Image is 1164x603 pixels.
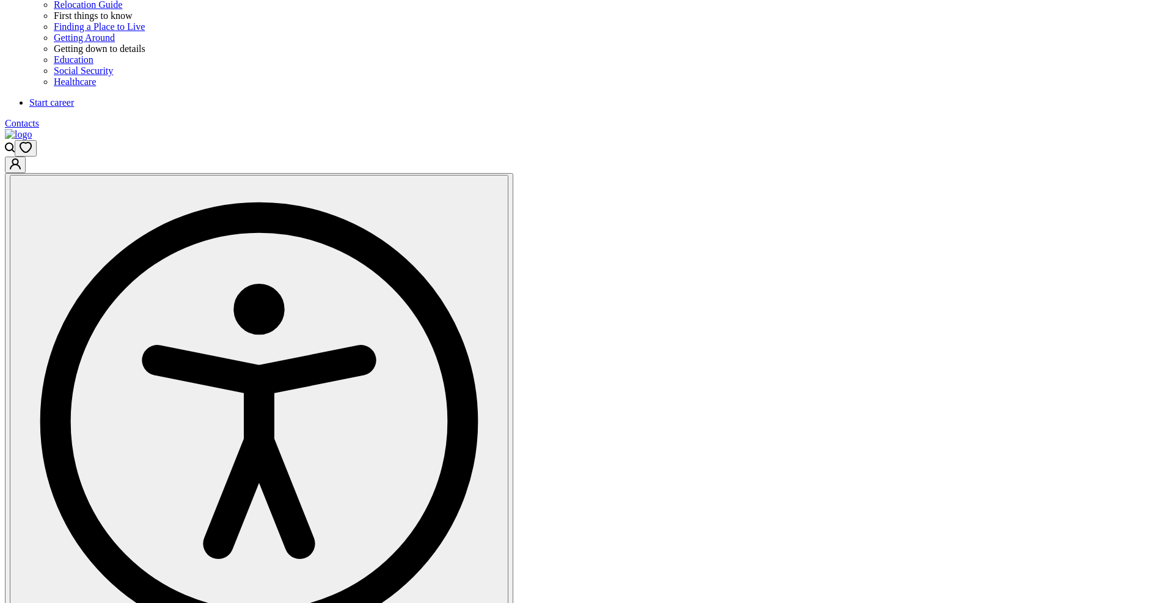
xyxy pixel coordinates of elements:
[15,144,37,155] a: Open wishlist
[5,118,39,128] span: Contacts
[54,21,1159,32] a: Finding a Place to Live
[54,54,93,65] span: Education
[5,129,32,140] img: logo
[54,43,145,54] span: Getting down to details
[54,76,1159,87] a: Healthcare
[54,32,115,43] span: Getting Around
[15,140,37,157] button: Open wishlist
[54,10,132,21] span: First things to know
[5,157,26,173] button: Go to customer profile
[54,54,1159,65] a: Education
[29,97,74,108] span: Start career
[29,97,1159,108] a: Start career
[54,32,1159,43] a: Getting Around
[54,65,1159,76] a: Social Security
[5,118,1159,129] a: Contacts
[54,65,113,76] span: Social Security
[5,161,26,171] a: Go to customer profile
[5,144,15,155] a: Open search modal
[54,76,96,87] span: Healthcare
[54,21,145,32] span: Finding a Place to Live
